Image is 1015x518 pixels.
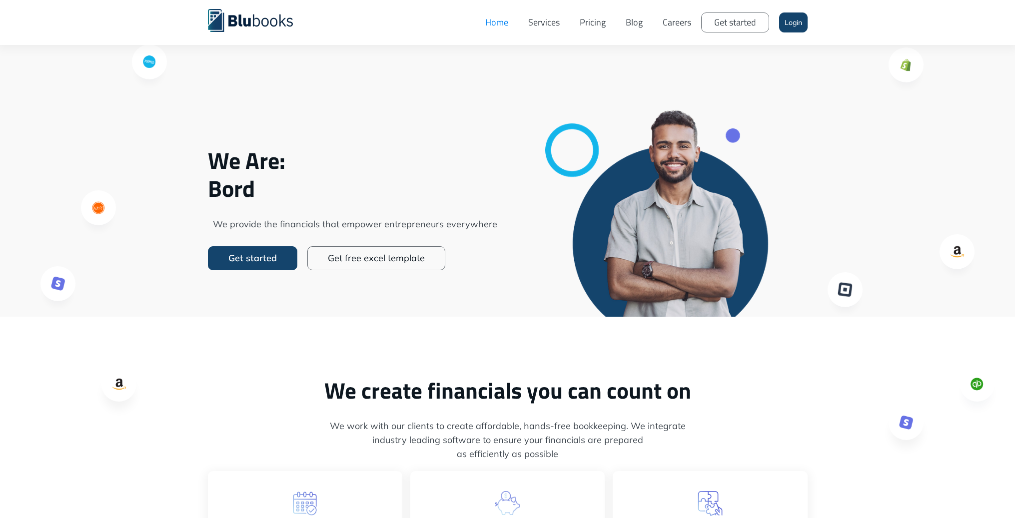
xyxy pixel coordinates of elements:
[208,146,503,174] span: We Are:
[570,7,616,37] a: Pricing
[701,12,769,32] a: Get started
[208,419,808,433] span: We work with our clients to create affordable, hands-free bookkeeping. We integrate
[208,447,808,461] span: as efficiently as possible
[616,7,653,37] a: Blog
[208,433,808,447] span: industry leading software to ensure your financials are prepared
[779,12,808,32] a: Login
[475,7,518,37] a: Home
[307,246,445,270] a: Get free excel template
[208,7,308,32] a: home
[518,7,570,37] a: Services
[208,246,297,270] a: Get started
[208,174,503,202] span: Bord
[208,377,808,404] h2: We create financials you can count on
[653,7,701,37] a: Careers
[208,217,503,231] span: We provide the financials that empower entrepreneurs everywhere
